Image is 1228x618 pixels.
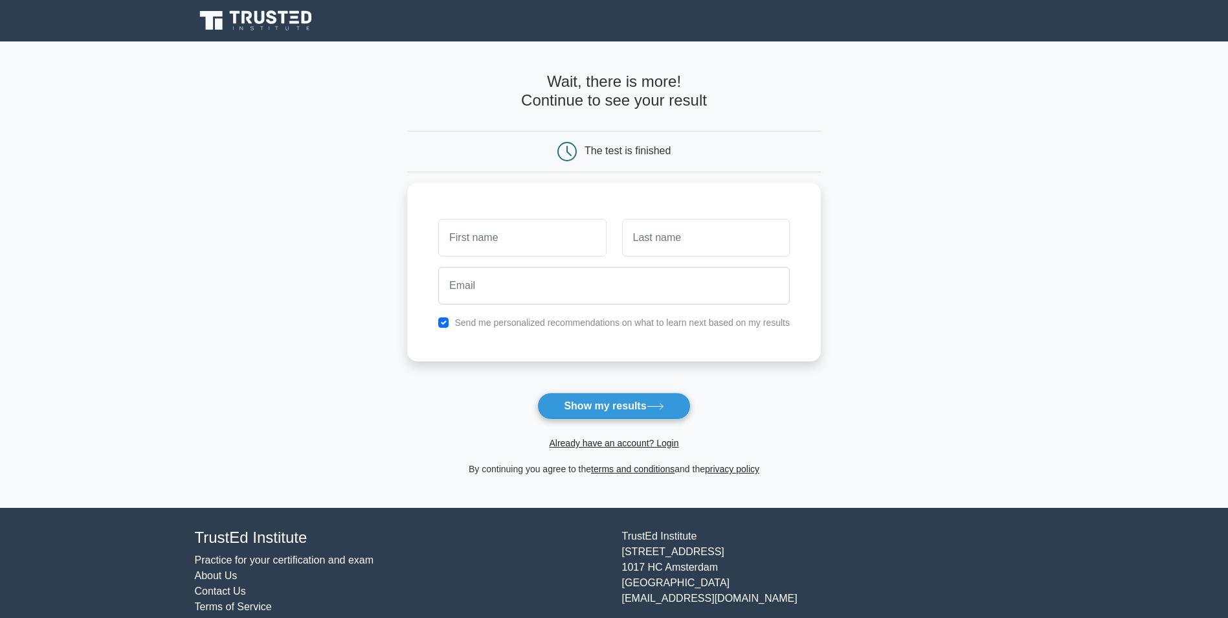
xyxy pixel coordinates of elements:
input: First name [438,219,606,257]
h4: Wait, there is more! Continue to see your result [407,73,821,110]
label: Send me personalized recommendations on what to learn next based on my results [454,317,790,328]
input: Last name [622,219,790,257]
button: Show my results [537,393,690,420]
a: Terms of Service [195,601,272,612]
a: terms and conditions [591,464,675,474]
a: Practice for your certification and exam [195,555,374,566]
input: Email [438,267,790,304]
div: The test is finished [585,145,671,156]
a: privacy policy [705,464,759,474]
a: Contact Us [195,586,246,597]
a: About Us [195,570,238,581]
a: Already have an account? Login [549,438,678,448]
h4: TrustEd Institute [195,529,607,547]
div: By continuing you agree to the and the [399,461,829,477]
